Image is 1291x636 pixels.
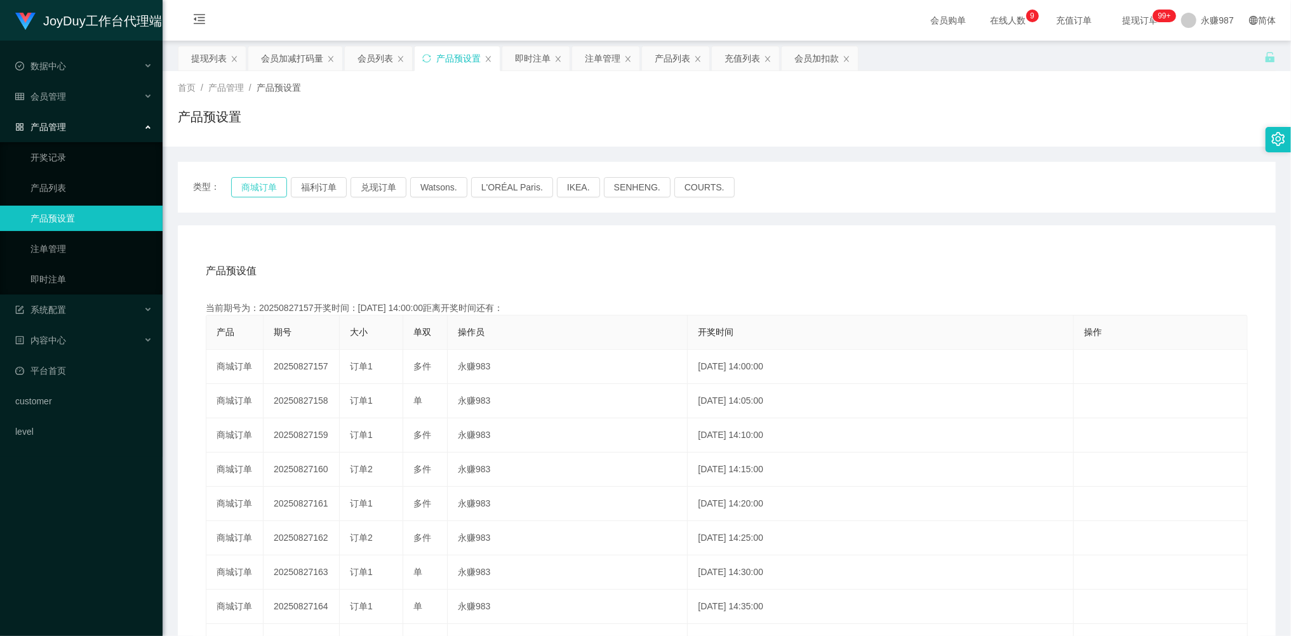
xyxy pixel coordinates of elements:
[206,555,264,590] td: 商城订单
[688,384,1074,418] td: [DATE] 14:05:00
[1084,327,1102,337] span: 操作
[1030,10,1034,22] p: 9
[688,350,1074,384] td: [DATE] 14:00:00
[1050,16,1099,25] span: 充值订单
[15,62,24,70] i: 图标: check-circle-o
[15,335,66,345] span: 内容中心
[410,177,467,197] button: Watsons.
[515,46,551,70] div: 即时注单
[413,430,431,440] span: 多件
[422,54,431,63] i: 图标: sync
[350,327,368,337] span: 大小
[448,418,688,453] td: 永赚983
[206,590,264,624] td: 商城订单
[201,83,203,93] span: /
[217,327,234,337] span: 产品
[725,46,760,70] div: 充值列表
[15,419,152,444] a: level
[448,453,688,487] td: 永赚983
[413,327,431,337] span: 单双
[206,350,264,384] td: 商城订单
[436,46,481,70] div: 产品预设置
[585,46,620,70] div: 注单管理
[358,46,393,70] div: 会员列表
[261,46,323,70] div: 会员加减打码量
[350,533,373,543] span: 订单2
[193,177,231,197] span: 类型：
[15,92,24,101] i: 图标: table
[448,350,688,384] td: 永赚983
[264,350,340,384] td: 20250827157
[350,430,373,440] span: 订单1
[15,358,152,383] a: 图标: dashboard平台首页
[413,361,431,371] span: 多件
[257,83,301,93] span: 产品预设置
[688,555,1074,590] td: [DATE] 14:30:00
[694,55,702,63] i: 图标: close
[688,453,1074,487] td: [DATE] 14:15:00
[1271,132,1285,146] i: 图标: setting
[264,487,340,521] td: 20250827161
[413,464,431,474] span: 多件
[397,55,405,63] i: 图标: close
[688,521,1074,555] td: [DATE] 14:25:00
[413,567,422,577] span: 单
[624,55,632,63] i: 图标: close
[674,177,735,197] button: COURTS.
[448,487,688,521] td: 永赚983
[15,123,24,131] i: 图标: appstore-o
[448,521,688,555] td: 永赚983
[178,107,241,126] h1: 产品预设置
[30,175,152,201] a: 产品列表
[43,1,162,41] h1: JoyDuy工作台代理端
[764,55,772,63] i: 图标: close
[15,388,152,414] a: customer
[413,395,422,406] span: 单
[15,91,66,102] span: 会员管理
[688,418,1074,453] td: [DATE] 14:10:00
[264,418,340,453] td: 20250827159
[208,83,244,93] span: 产品管理
[249,83,251,93] span: /
[350,464,373,474] span: 订单2
[350,361,373,371] span: 订单1
[30,206,152,231] a: 产品预设置
[698,327,733,337] span: 开奖时间
[448,384,688,418] td: 永赚983
[206,418,264,453] td: 商城订单
[413,533,431,543] span: 多件
[231,55,238,63] i: 图标: close
[984,16,1033,25] span: 在线人数
[1264,51,1276,63] i: 图标: unlock
[350,395,373,406] span: 订单1
[291,177,347,197] button: 福利订单
[1249,16,1258,25] i: 图标: global
[15,305,66,315] span: 系统配置
[15,305,24,314] i: 图标: form
[655,46,690,70] div: 产品列表
[206,301,1248,315] div: 当前期号为：20250827157开奖时间：[DATE] 14:00:00距离开奖时间还有：
[264,590,340,624] td: 20250827164
[413,498,431,508] span: 多件
[206,453,264,487] td: 商城订单
[458,327,485,337] span: 操作员
[350,567,373,577] span: 订单1
[15,336,24,345] i: 图标: profile
[557,177,600,197] button: IKEA.
[350,498,373,508] span: 订单1
[448,590,688,624] td: 永赚983
[264,521,340,555] td: 20250827162
[206,384,264,418] td: 商城订单
[264,453,340,487] td: 20250827160
[15,13,36,30] img: logo.9652507e.png
[327,55,335,63] i: 图标: close
[206,263,257,279] span: 产品预设值
[15,61,66,71] span: 数据中心
[350,601,373,611] span: 订单1
[351,177,406,197] button: 兑现订单
[30,267,152,292] a: 即时注单
[554,55,562,63] i: 图标: close
[688,487,1074,521] td: [DATE] 14:20:00
[30,236,152,262] a: 注单管理
[178,1,221,41] i: 图标: menu-fold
